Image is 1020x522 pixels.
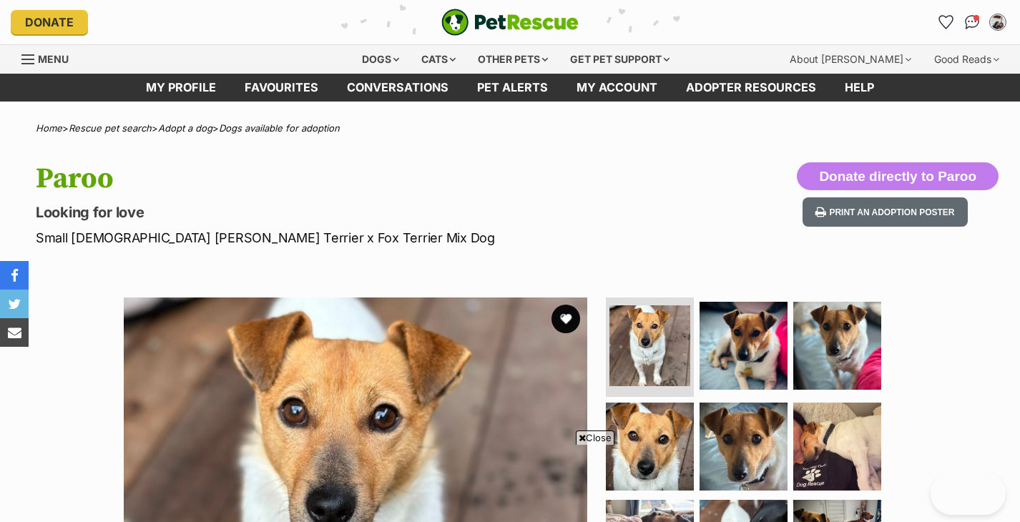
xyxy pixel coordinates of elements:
[250,450,770,515] iframe: Advertisement
[352,45,409,74] div: Dogs
[803,197,967,227] button: Print an adoption poster
[576,430,614,445] span: Close
[965,15,980,29] img: chat-41dd97257d64d25036548639549fe6c8038ab92f7586957e7f3b1b290dea8141.svg
[606,403,694,491] img: Photo of Paroo
[158,122,212,134] a: Adopt a dog
[463,74,562,102] a: Pet alerts
[935,11,958,34] a: Favourites
[38,53,69,65] span: Menu
[700,302,788,390] img: Photo of Paroo
[793,302,881,390] img: Photo of Paroo
[551,305,580,333] button: favourite
[672,74,830,102] a: Adopter resources
[700,403,788,491] img: Photo of Paroo
[986,11,1009,34] button: My account
[333,74,463,102] a: conversations
[562,74,672,102] a: My account
[441,9,579,36] img: logo-e224e6f780fb5917bec1dbf3a21bbac754714ae5b6737aabdf751b685950b380.svg
[560,45,680,74] div: Get pet support
[230,74,333,102] a: Favourites
[132,74,230,102] a: My profile
[11,10,88,34] a: Donate
[441,9,579,36] a: PetRescue
[468,45,558,74] div: Other pets
[36,162,622,195] h1: Paroo
[36,122,62,134] a: Home
[793,403,881,491] img: Photo of Paroo
[69,122,152,134] a: Rescue pet search
[219,122,340,134] a: Dogs available for adoption
[830,74,888,102] a: Help
[36,202,622,222] p: Looking for love
[21,45,79,71] a: Menu
[780,45,921,74] div: About [PERSON_NAME]
[797,162,999,191] button: Donate directly to Paroo
[961,11,984,34] a: Conversations
[411,45,466,74] div: Cats
[931,472,1006,515] iframe: Help Scout Beacon - Open
[991,15,1005,29] img: Jess & Matt profile pic
[609,305,690,386] img: Photo of Paroo
[924,45,1009,74] div: Good Reads
[935,11,1009,34] ul: Account quick links
[36,228,622,247] p: Small [DEMOGRAPHIC_DATA] [PERSON_NAME] Terrier x Fox Terrier Mix Dog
